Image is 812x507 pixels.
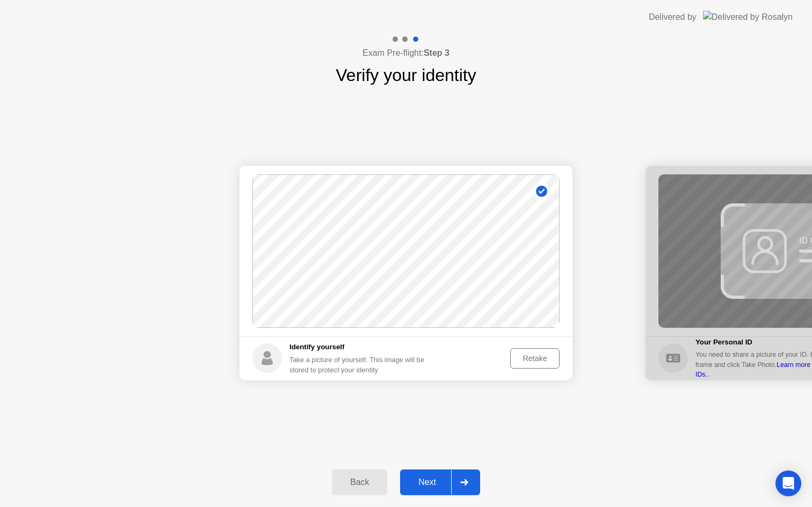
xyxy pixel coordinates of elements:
button: Retake [510,348,560,369]
b: Step 3 [424,48,450,57]
button: Next [400,469,480,495]
div: Retake [514,354,556,363]
div: Take a picture of yourself. This image will be stored to protect your identity [289,355,433,375]
div: Open Intercom Messenger [775,471,801,496]
button: Back [332,469,387,495]
div: Next [403,477,451,487]
div: Back [335,477,384,487]
div: Delivered by [649,11,697,24]
h5: Identify yourself [289,342,433,352]
h1: Verify your identity [336,62,476,88]
h4: Exam Pre-flight: [363,47,450,60]
img: Delivered by Rosalyn [703,11,793,23]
